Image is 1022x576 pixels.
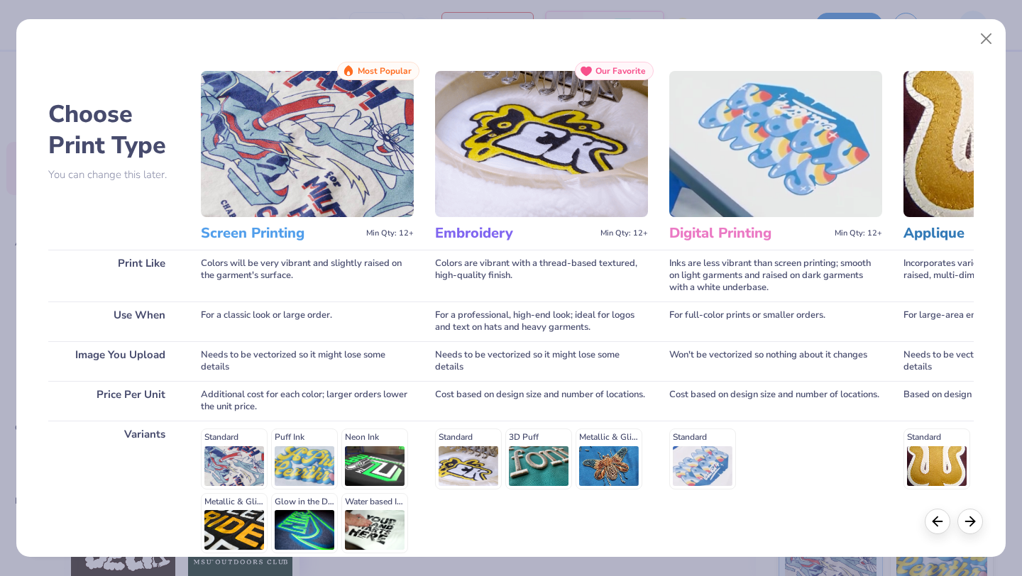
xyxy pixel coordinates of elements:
span: Most Popular [358,66,412,76]
div: Colors are vibrant with a thread-based textured, high-quality finish. [435,250,648,301]
div: Price Per Unit [48,381,180,421]
div: Won't be vectorized so nothing about it changes [669,341,882,381]
img: Digital Printing [669,71,882,217]
div: For full-color prints or smaller orders. [669,301,882,341]
div: Print Like [48,250,180,301]
span: Min Qty: 12+ [600,228,648,238]
div: Needs to be vectorized so it might lose some details [435,341,648,381]
span: Our Favorite [595,66,646,76]
img: Embroidery [435,71,648,217]
div: Image You Upload [48,341,180,381]
button: Close [973,26,1000,52]
div: Inks are less vibrant than screen printing; smooth on light garments and raised on dark garments ... [669,250,882,301]
div: Additional cost for each color; larger orders lower the unit price. [201,381,414,421]
div: For a classic look or large order. [201,301,414,341]
div: Use When [48,301,180,341]
div: Cost based on design size and number of locations. [435,381,648,421]
h2: Choose Print Type [48,99,180,161]
div: For a professional, high-end look; ideal for logos and text on hats and heavy garments. [435,301,648,341]
h3: Screen Printing [201,224,361,243]
div: Variants [48,421,180,561]
span: Min Qty: 12+ [835,228,882,238]
span: Min Qty: 12+ [366,228,414,238]
img: Screen Printing [201,71,414,217]
h3: Digital Printing [669,224,829,243]
p: You can change this later. [48,169,180,181]
h3: Embroidery [435,224,595,243]
div: Needs to be vectorized so it might lose some details [201,341,414,381]
div: Colors will be very vibrant and slightly raised on the garment's surface. [201,250,414,301]
div: Cost based on design size and number of locations. [669,381,882,421]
